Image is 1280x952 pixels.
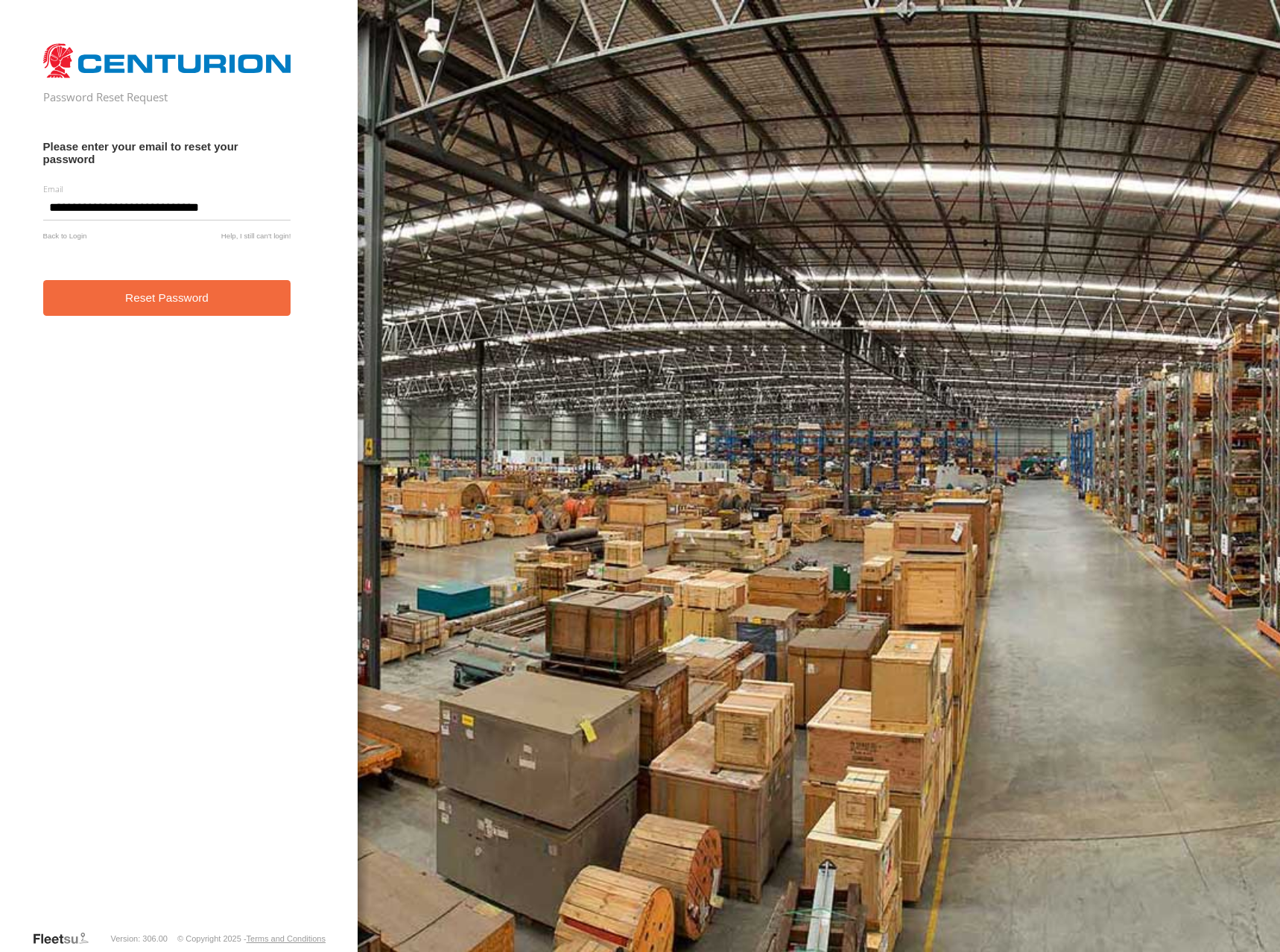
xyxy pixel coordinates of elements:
button: Reset Password [43,280,291,317]
img: Centurion Transport [43,42,291,80]
div: © Copyright 2025 - [177,934,326,943]
div: Version: 306.00 [111,934,168,943]
a: Back to Login [43,232,87,240]
h3: Please enter your email to reset your password [43,140,291,165]
h2: Password Reset Request [43,89,291,104]
label: Email [43,183,291,194]
a: Terms and Conditions [247,934,326,943]
a: Help, I still can't login! [221,232,291,240]
a: Visit our Website [32,931,101,946]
